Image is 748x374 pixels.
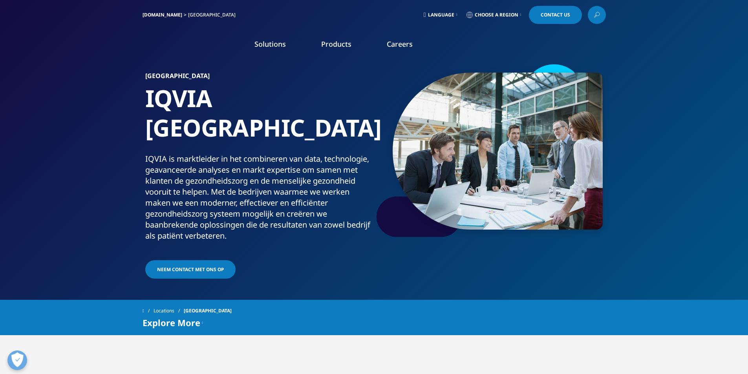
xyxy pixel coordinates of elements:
img: 059_standing-meeting.jpg [393,73,603,230]
a: Locations [154,304,184,318]
p: IQVIA is marktleider in het combineren van data, technologie, geavanceerde analyses en markt expe... [145,153,371,246]
span: Language [428,12,454,18]
button: Open Preferences [7,350,27,370]
a: [DOMAIN_NAME] [143,11,182,18]
span: Neem Contact Met Ons Op [157,266,224,273]
a: Contact Us [529,6,582,24]
nav: Primary [208,27,606,64]
div: [GEOGRAPHIC_DATA] [188,12,239,18]
a: Products [321,39,351,49]
span: Contact Us [541,13,570,17]
h6: [GEOGRAPHIC_DATA] [145,73,371,84]
a: Solutions [254,39,286,49]
span: Explore More [143,318,200,327]
span: Choose a Region [475,12,518,18]
span: [GEOGRAPHIC_DATA] [184,304,232,318]
a: Careers [387,39,413,49]
a: Neem Contact Met Ons Op [145,260,236,279]
h1: IQVIA ​[GEOGRAPHIC_DATA] [145,84,371,153]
